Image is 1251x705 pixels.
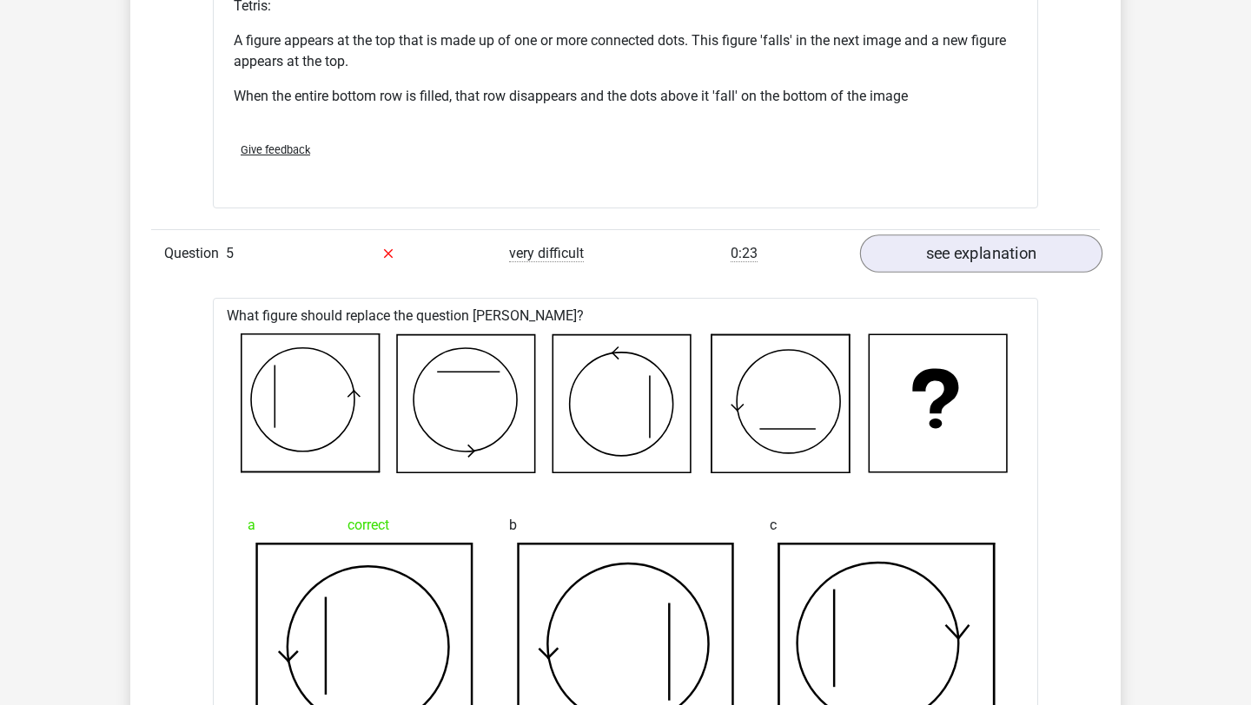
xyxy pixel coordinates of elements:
span: 0:23 [731,245,758,262]
span: 5 [226,245,234,261]
span: Give feedback [241,143,310,156]
span: c [770,508,777,543]
div: correct [248,508,481,543]
span: very difficult [509,245,584,262]
p: When the entire bottom row is filled, that row disappears and the dots above it 'fall' on the bot... [234,86,1017,107]
span: b [509,508,517,543]
a: see explanation [860,234,1102,273]
span: Question [164,243,226,264]
p: A figure appears at the top that is made up of one or more connected dots. This figure 'falls' in... [234,30,1017,72]
span: a [248,508,255,543]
